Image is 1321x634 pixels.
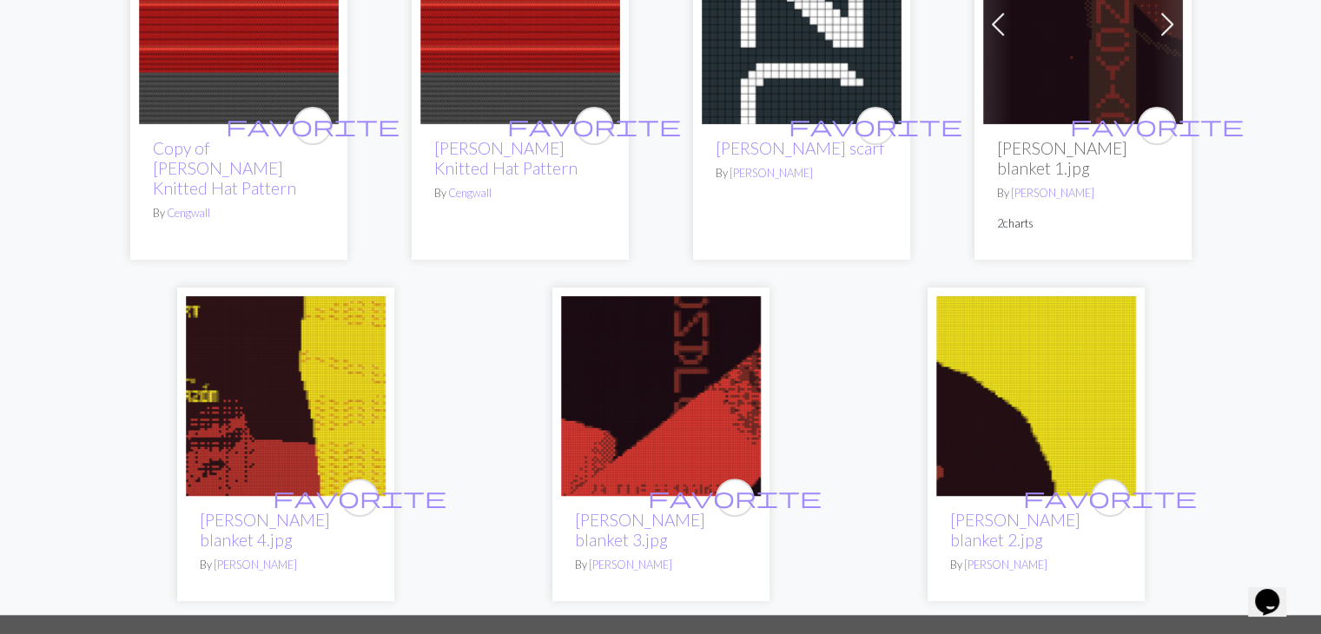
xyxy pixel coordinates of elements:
a: [PERSON_NAME] [730,166,813,180]
p: By [153,205,325,221]
a: [PERSON_NAME] scarf [716,138,884,158]
button: favourite [294,107,332,145]
img: Clancy blanket 3.jpg [561,296,761,496]
a: clancy scarf [702,14,902,30]
a: [PERSON_NAME] [214,558,297,571]
iframe: chat widget [1248,565,1304,617]
span: favorite [789,112,962,139]
a: Clancy blanket 4.jpg [186,386,386,402]
i: favourite [789,109,962,143]
a: Copy of [PERSON_NAME] Knitted Hat Pattern [153,138,296,198]
a: Clancy Knitted Hat Pattern [420,14,620,30]
p: 2 charts [997,215,1169,232]
h2: [PERSON_NAME] blanket 1.jpg [997,138,1169,178]
a: Clancy blanket 2.jpg [936,386,1136,402]
a: [PERSON_NAME] Knitted Hat Pattern [434,138,578,178]
img: Clancy blanket 2.jpg [936,296,1136,496]
span: favorite [273,484,446,511]
a: Clancy blanket 1.jpg [983,14,1183,30]
p: By [997,185,1169,201]
i: favourite [226,109,400,143]
span: favorite [648,484,822,511]
a: [PERSON_NAME] blanket 2.jpg [950,510,1080,550]
a: [PERSON_NAME] [964,558,1047,571]
a: [PERSON_NAME] blanket 3.jpg [575,510,705,550]
a: Clancy blanket 3.jpg [561,386,761,402]
a: [PERSON_NAME] [1011,186,1094,200]
a: [PERSON_NAME] blanket 4.jpg [200,510,330,550]
button: favourite [340,479,379,517]
button: favourite [1091,479,1129,517]
p: By [200,557,372,573]
i: favourite [1023,480,1197,515]
p: By [575,557,747,573]
i: favourite [507,109,681,143]
a: Clancy Knitted Hat Pattern [139,14,339,30]
button: favourite [716,479,754,517]
button: favourite [1138,107,1176,145]
p: By [950,557,1122,573]
span: favorite [1023,484,1197,511]
a: Cengwall [167,206,210,220]
i: favourite [648,480,822,515]
button: favourite [856,107,895,145]
p: By [434,185,606,201]
span: favorite [1070,112,1244,139]
p: By [716,165,888,182]
span: favorite [507,112,681,139]
button: favourite [575,107,613,145]
img: Clancy blanket 4.jpg [186,296,386,496]
i: favourite [273,480,446,515]
a: Cengwall [448,186,492,200]
span: favorite [226,112,400,139]
i: favourite [1070,109,1244,143]
a: [PERSON_NAME] [589,558,672,571]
